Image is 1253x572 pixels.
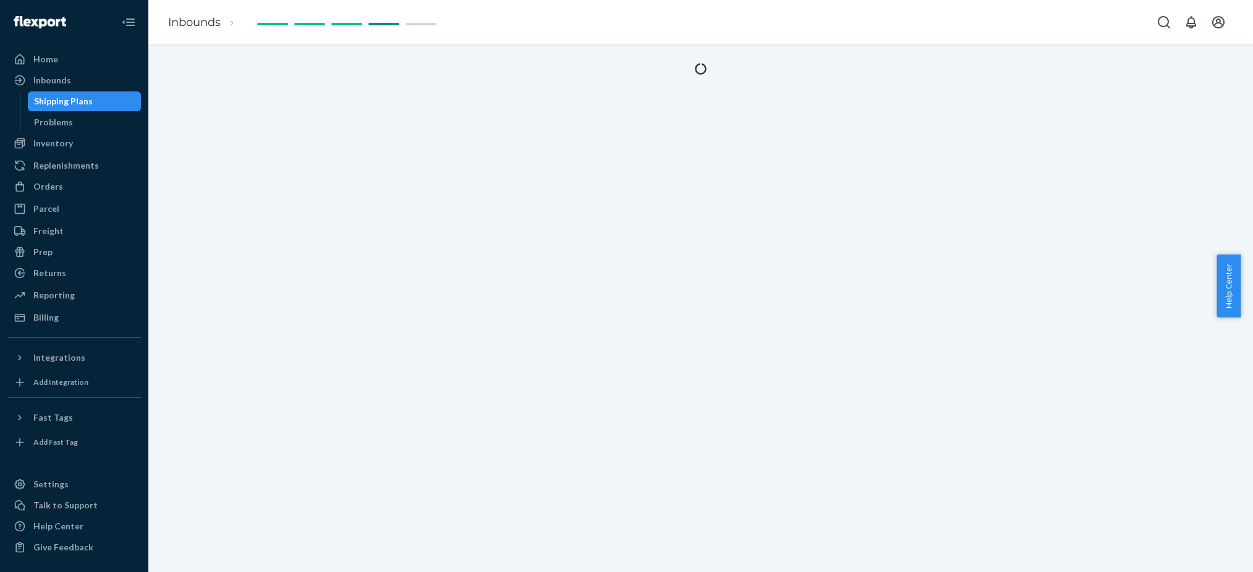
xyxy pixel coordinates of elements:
a: Replenishments [7,156,141,175]
div: Shipping Plans [34,95,93,107]
a: Returns [7,263,141,283]
div: Settings [33,478,69,490]
div: Inbounds [33,74,71,86]
div: Integrations [33,351,85,364]
a: Add Fast Tag [7,432,141,452]
button: Talk to Support [7,495,141,515]
button: Close Navigation [116,10,141,35]
a: Inbounds [7,70,141,90]
a: Orders [7,177,141,196]
a: Freight [7,221,141,241]
div: Give Feedback [33,541,93,553]
button: Integrations [7,348,141,368]
div: Prep [33,246,53,258]
a: Settings [7,474,141,494]
div: Replenishments [33,159,99,172]
div: Talk to Support [33,499,98,511]
a: Inventory [7,133,141,153]
div: Returns [33,267,66,279]
div: Orders [33,180,63,193]
a: Reporting [7,285,141,305]
img: Flexport logo [14,16,66,28]
button: Open Search Box [1152,10,1176,35]
button: Give Feedback [7,537,141,557]
div: Reporting [33,289,75,301]
div: Fast Tags [33,411,73,424]
div: Add Fast Tag [33,437,78,447]
a: Parcel [7,199,141,219]
div: Billing [33,311,59,324]
div: Parcel [33,203,59,215]
a: Billing [7,308,141,327]
div: Freight [33,225,64,237]
a: Home [7,49,141,69]
a: Problems [28,112,142,132]
a: Prep [7,242,141,262]
div: Problems [34,116,73,128]
div: Help Center [33,520,83,532]
div: Home [33,53,58,65]
a: Shipping Plans [28,91,142,111]
div: Inventory [33,137,73,149]
ol: breadcrumbs [158,4,254,41]
a: Help Center [7,516,141,536]
a: Inbounds [168,15,221,29]
button: Open account menu [1206,10,1231,35]
button: Open notifications [1179,10,1204,35]
a: Add Integration [7,372,141,392]
button: Help Center [1217,254,1241,318]
div: Add Integration [33,377,88,387]
button: Fast Tags [7,408,141,427]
